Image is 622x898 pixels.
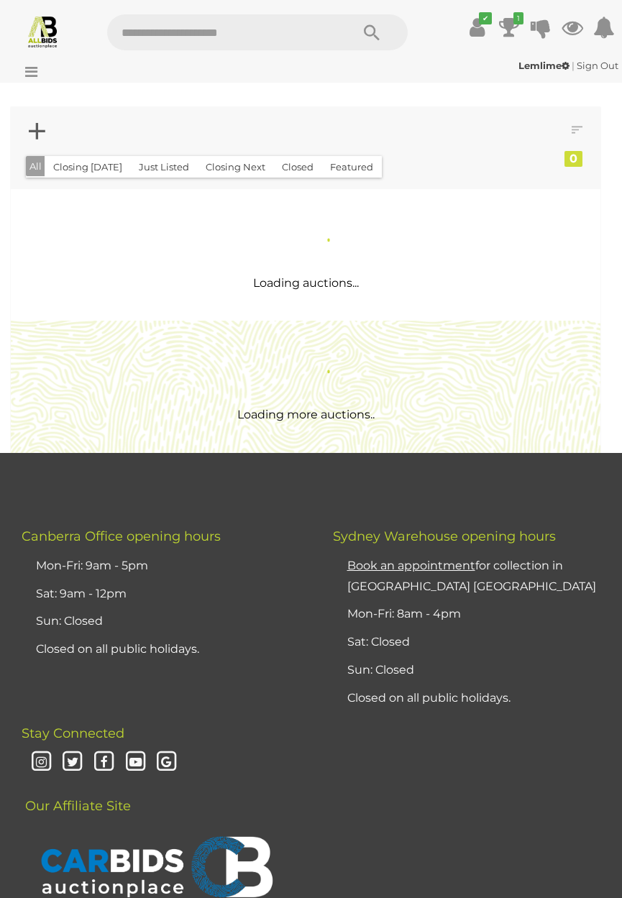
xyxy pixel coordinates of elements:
[344,628,608,656] li: Sat: Closed
[32,636,297,664] li: Closed on all public holidays.
[45,156,131,178] button: Closing [DATE]
[22,776,131,814] span: Our Affiliate Site
[344,684,608,713] li: Closed on all public holidays.
[518,60,572,71] a: Lemlime
[130,156,198,178] button: Just Listed
[336,14,408,50] button: Search
[155,750,180,775] i: Google
[32,580,297,608] li: Sat: 9am - 12pm
[344,600,608,628] li: Mon-Fri: 8am - 4pm
[60,750,86,775] i: Twitter
[572,60,575,71] span: |
[123,750,148,775] i: Youtube
[32,552,297,580] li: Mon-Fri: 9am - 5pm
[321,156,382,178] button: Featured
[197,156,274,178] button: Closing Next
[333,528,556,544] span: Sydney Warehouse opening hours
[26,156,45,177] button: All
[344,656,608,684] li: Sun: Closed
[237,408,375,421] span: Loading more auctions..
[479,12,492,24] i: ✔
[32,608,297,636] li: Sun: Closed
[347,559,475,572] u: Book an appointment
[253,276,359,290] span: Loading auctions...
[26,14,60,48] img: Allbids.com.au
[347,559,596,593] a: Book an appointmentfor collection in [GEOGRAPHIC_DATA] [GEOGRAPHIC_DATA]
[467,14,488,40] a: ✔
[29,750,54,775] i: Instagram
[498,14,520,40] a: 1
[577,60,618,71] a: Sign Out
[22,528,221,544] span: Canberra Office opening hours
[273,156,322,178] button: Closed
[22,725,124,741] span: Stay Connected
[564,151,582,167] div: 0
[91,750,116,775] i: Facebook
[513,12,523,24] i: 1
[518,60,570,71] strong: Lemlime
